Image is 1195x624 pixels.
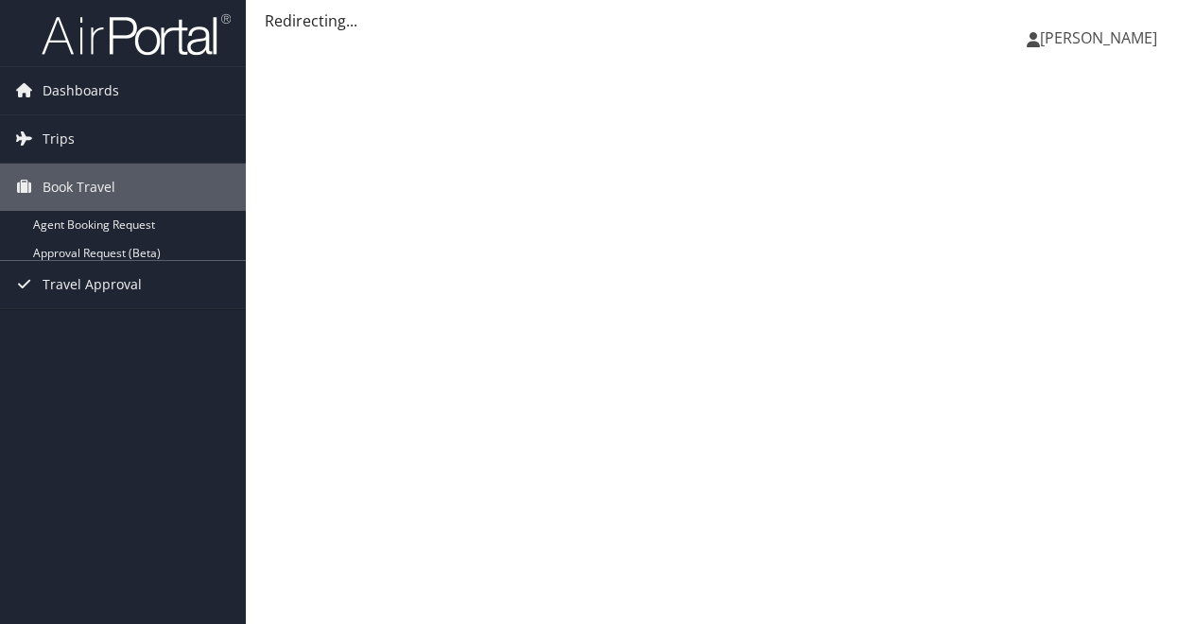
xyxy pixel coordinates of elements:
a: [PERSON_NAME] [1027,9,1176,66]
span: Book Travel [43,164,115,211]
span: Travel Approval [43,261,142,308]
div: Redirecting... [265,9,1176,32]
img: airportal-logo.png [42,12,231,57]
span: Dashboards [43,67,119,114]
span: Trips [43,115,75,163]
span: [PERSON_NAME] [1040,27,1157,48]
